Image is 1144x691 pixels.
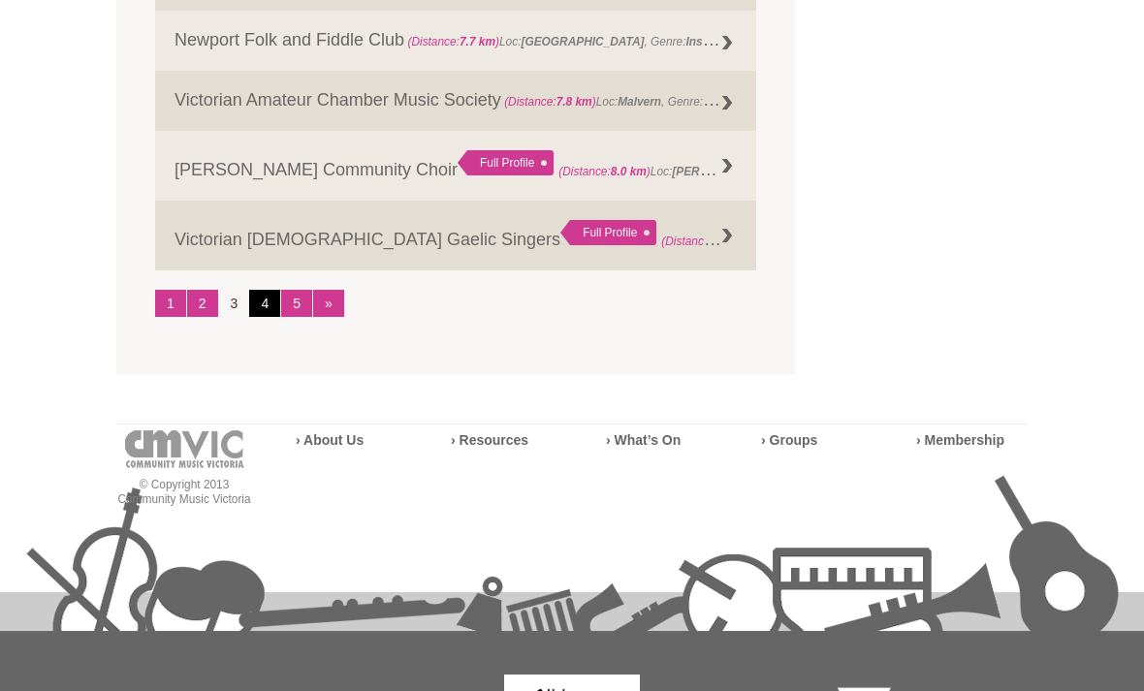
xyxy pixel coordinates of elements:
[661,230,949,249] span: Loc: , Genre: ,
[761,432,817,448] a: › Groups
[296,432,364,448] a: › About Us
[618,95,661,109] strong: Malvern
[451,432,528,448] a: › Resources
[916,432,1004,448] a: › Membership
[606,432,681,448] a: › What’s On
[155,71,756,131] a: Victorian Amateur Chamber Music Society (Distance:7.8 km)Loc:Malvern, Genre:Instrumental Group ,,
[155,290,186,317] a: 1
[556,95,592,109] strong: 7.8 km
[501,90,820,110] span: Loc: , Genre: ,
[219,290,250,317] li: 3
[249,290,280,317] a: 4
[404,30,803,49] span: Loc: , Genre: ,
[672,160,769,179] strong: [PERSON_NAME]
[125,430,244,468] img: cmvic-logo-footer.png
[155,131,756,201] a: [PERSON_NAME] Community Choir Full Profile (Distance:8.0 km)Loc:[PERSON_NAME], Genre:,
[313,290,344,317] a: »
[661,230,753,249] span: (Distance: )
[155,201,756,270] a: Victorian [DEMOGRAPHIC_DATA] Gaelic Singers Full Profile (Distance:8.0 km)Loc:, Genre:,
[521,35,644,48] strong: [GEOGRAPHIC_DATA]
[558,160,900,179] span: Loc: , Genre: ,
[504,95,596,109] span: (Distance: )
[187,290,218,317] a: 2
[116,478,252,507] p: © Copyright 2013 Community Music Victoria
[611,165,647,178] strong: 8.0 km
[685,30,799,49] strong: Instrumental Group ,
[407,35,499,48] span: (Distance: )
[281,290,312,317] a: 5
[155,11,756,71] a: Newport Folk and Fiddle Club (Distance:7.7 km)Loc:[GEOGRAPHIC_DATA], Genre:Instrumental Group ,,
[460,35,495,48] strong: 7.7 km
[458,150,554,175] div: Full Profile
[560,220,656,245] div: Full Profile
[558,165,651,178] span: (Distance: )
